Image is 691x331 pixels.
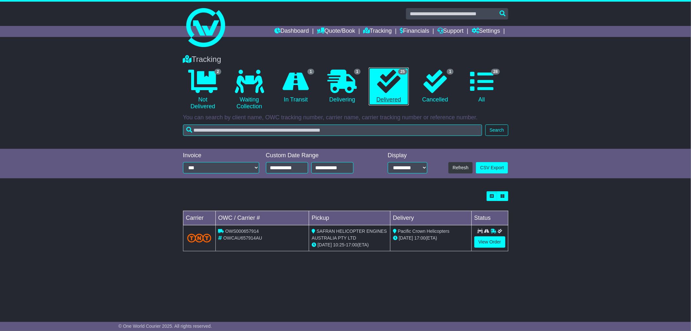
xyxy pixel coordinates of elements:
div: Display [388,152,428,159]
a: 1 Cancelled [415,67,455,106]
a: Financials [400,26,429,37]
a: 2 Not Delivered [183,67,223,112]
a: Dashboard [274,26,309,37]
span: 17:00 [346,242,357,247]
a: Support [437,26,464,37]
a: 1 In Transit [276,67,316,106]
span: 2 [214,69,221,75]
span: 1 [354,69,361,75]
span: SAFRAN HELICOPTER ENGINES AUSTRALIA PTY LTD [312,229,387,241]
td: Pickup [309,211,390,225]
td: Delivery [390,211,471,225]
div: Invoice [183,152,259,159]
span: 1 [307,69,314,75]
td: Carrier [183,211,215,225]
a: 28 All [462,67,501,106]
img: TNT_Domestic.png [187,234,212,242]
button: Refresh [448,162,473,173]
span: [DATE] [317,242,332,247]
span: Pacific Crown Helicopters [398,229,450,234]
span: OWS000657914 [225,229,259,234]
div: - (ETA) [312,242,387,248]
a: Quote/Book [317,26,355,37]
div: Custom Date Range [266,152,370,159]
a: 25 Delivered [369,67,409,106]
button: Search [485,124,508,136]
span: 28 [491,69,500,75]
span: 10:25 [333,242,344,247]
span: OWCAU657914AU [223,235,262,241]
a: Tracking [363,26,392,37]
a: Settings [472,26,500,37]
span: [DATE] [399,235,413,241]
span: 1 [447,69,454,75]
span: 17:00 [414,235,426,241]
div: (ETA) [393,235,469,242]
td: Status [471,211,508,225]
span: © One World Courier 2025. All rights reserved. [119,324,212,329]
a: 1 Delivering [322,67,362,106]
div: Tracking [180,55,512,64]
a: View Order [474,236,505,248]
td: OWC / Carrier # [215,211,309,225]
a: Waiting Collection [229,67,269,112]
a: CSV Export [476,162,508,173]
p: You can search by client name, OWC tracking number, carrier name, carrier tracking number or refe... [183,114,508,121]
span: 25 [398,69,407,75]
